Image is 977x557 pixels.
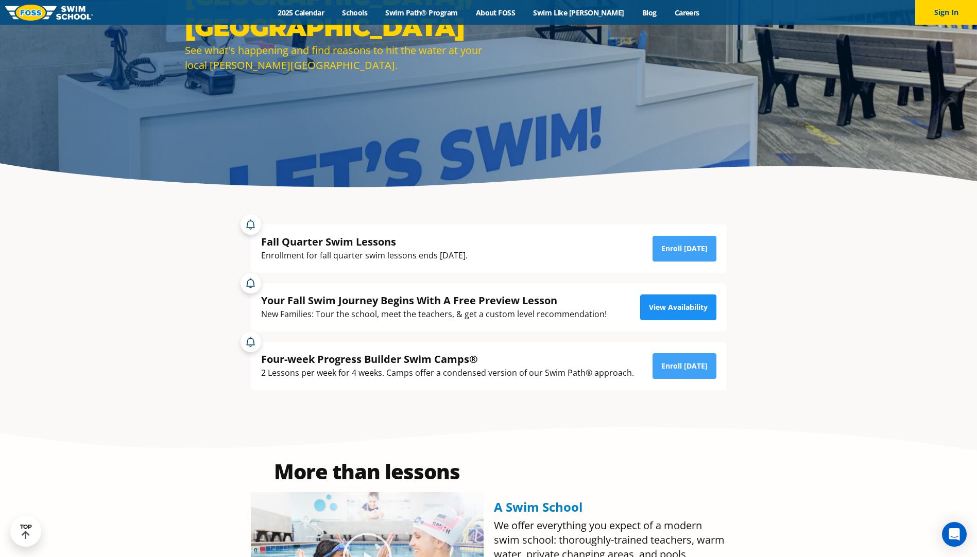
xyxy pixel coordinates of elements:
div: See what's happening and find reasons to hit the water at your local [PERSON_NAME][GEOGRAPHIC_DATA]. [185,43,484,73]
div: Four-week Progress Builder Swim Camps® [261,352,634,366]
div: Enrollment for fall quarter swim lessons ends [DATE]. [261,249,468,263]
div: Your Fall Swim Journey Begins With A Free Preview Lesson [261,293,607,307]
a: Swim Path® Program [376,8,467,18]
a: Enroll [DATE] [653,353,716,379]
div: 2 Lessons per week for 4 weeks. Camps offer a condensed version of our Swim Path® approach. [261,366,634,380]
a: About FOSS [467,8,524,18]
div: New Families: Tour the school, meet the teachers, & get a custom level recommendation! [261,307,607,321]
a: View Availability [640,294,716,320]
a: Swim Like [PERSON_NAME] [524,8,633,18]
div: TOP [20,524,32,539]
a: Blog [633,8,665,18]
span: A Swim School [494,498,582,515]
a: Schools [333,8,376,18]
div: Fall Quarter Swim Lessons [261,235,468,249]
div: Open Intercom Messenger [942,522,967,547]
a: Enroll [DATE] [653,236,716,262]
h2: More than lessons [251,461,484,482]
a: Careers [665,8,708,18]
a: 2025 Calendar [269,8,333,18]
img: FOSS Swim School Logo [5,5,93,21]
